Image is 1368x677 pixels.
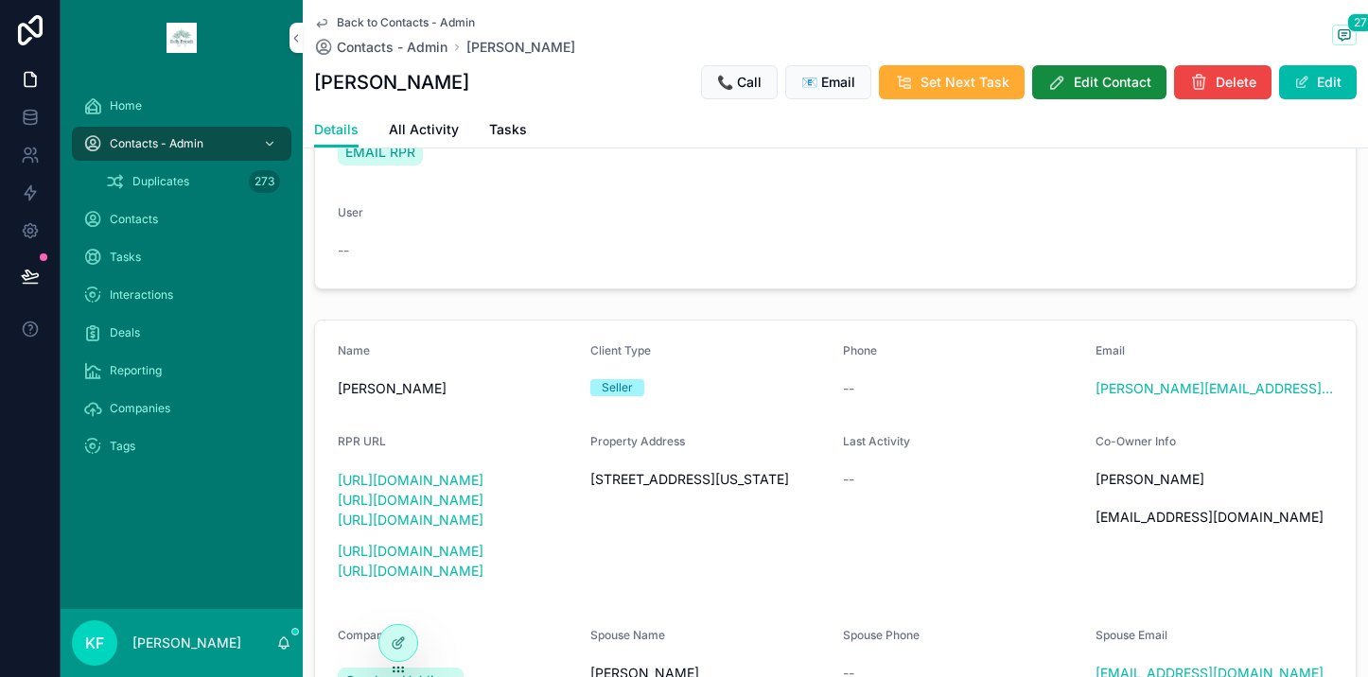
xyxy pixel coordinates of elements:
[110,401,170,416] span: Companies
[389,113,459,150] a: All Activity
[72,127,291,161] a: Contacts - Admin
[72,316,291,350] a: Deals
[921,73,1009,92] span: Set Next Task
[110,287,173,303] span: Interactions
[843,470,854,489] span: --
[1216,73,1256,92] span: Delete
[85,632,104,654] span: KF
[338,472,483,488] a: [URL][DOMAIN_NAME]
[338,543,483,559] a: [URL][DOMAIN_NAME]
[1032,65,1166,99] button: Edit Contact
[337,15,475,30] span: Back to Contacts - Admin
[602,379,633,396] div: Seller
[701,65,778,99] button: 📞 Call
[590,343,651,357] span: Client Type
[590,628,665,642] span: Spouse Name
[785,65,871,99] button: 📧 Email
[590,434,685,448] span: Property Address
[61,76,303,488] div: scrollable content
[167,23,197,53] img: App logo
[345,143,415,162] span: EMAIL RPR
[1332,25,1357,48] button: 27
[338,628,390,642] span: Company
[489,120,527,139] span: Tasks
[389,120,459,139] span: All Activity
[110,136,203,151] span: Contacts - Admin
[72,354,291,388] a: Reporting
[338,563,483,579] a: [URL][DOMAIN_NAME]
[314,38,447,57] a: Contacts - Admin
[110,325,140,340] span: Deals
[338,241,349,260] span: --
[338,139,423,165] a: EMAIL RPR
[466,38,575,57] a: [PERSON_NAME]
[110,363,162,378] span: Reporting
[338,205,363,219] span: User
[1096,379,1333,398] a: [PERSON_NAME][EMAIL_ADDRESS][PERSON_NAME][DOMAIN_NAME]
[132,174,189,189] span: Duplicates
[879,65,1025,99] button: Set Next Task
[338,343,370,357] span: Name
[110,212,158,227] span: Contacts
[338,512,483,528] a: [URL][DOMAIN_NAME]
[249,170,280,193] div: 273
[72,89,291,123] a: Home
[843,343,877,357] span: Phone
[72,202,291,236] a: Contacts
[338,379,575,398] span: [PERSON_NAME]
[95,165,291,199] a: Duplicates273
[1174,65,1272,99] button: Delete
[72,429,291,463] a: Tags
[337,38,447,57] span: Contacts - Admin
[132,634,241,652] p: [PERSON_NAME]
[72,240,291,274] a: Tasks
[590,470,828,489] span: [STREET_ADDRESS][US_STATE]
[314,113,359,148] a: Details
[801,73,855,92] span: 📧 Email
[489,113,527,150] a: Tasks
[1096,434,1176,448] span: Co-Owner Info
[314,15,475,30] a: Back to Contacts - Admin
[843,379,854,398] span: --
[314,120,359,139] span: Details
[338,434,386,448] span: RPR URL
[72,278,291,312] a: Interactions
[110,439,135,454] span: Tags
[717,73,762,92] span: 📞 Call
[72,391,291,425] a: Companies
[843,628,920,642] span: Spouse Phone
[110,250,141,265] span: Tasks
[1074,73,1151,92] span: Edit Contact
[1096,343,1125,357] span: Email
[338,492,483,508] a: [URL][DOMAIN_NAME]
[1096,628,1167,642] span: Spouse Email
[1279,65,1357,99] button: Edit
[314,69,469,95] h1: [PERSON_NAME]
[110,98,142,113] span: Home
[843,434,910,448] span: Last Activity
[1096,470,1333,527] span: [PERSON_NAME] [EMAIL_ADDRESS][DOMAIN_NAME]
